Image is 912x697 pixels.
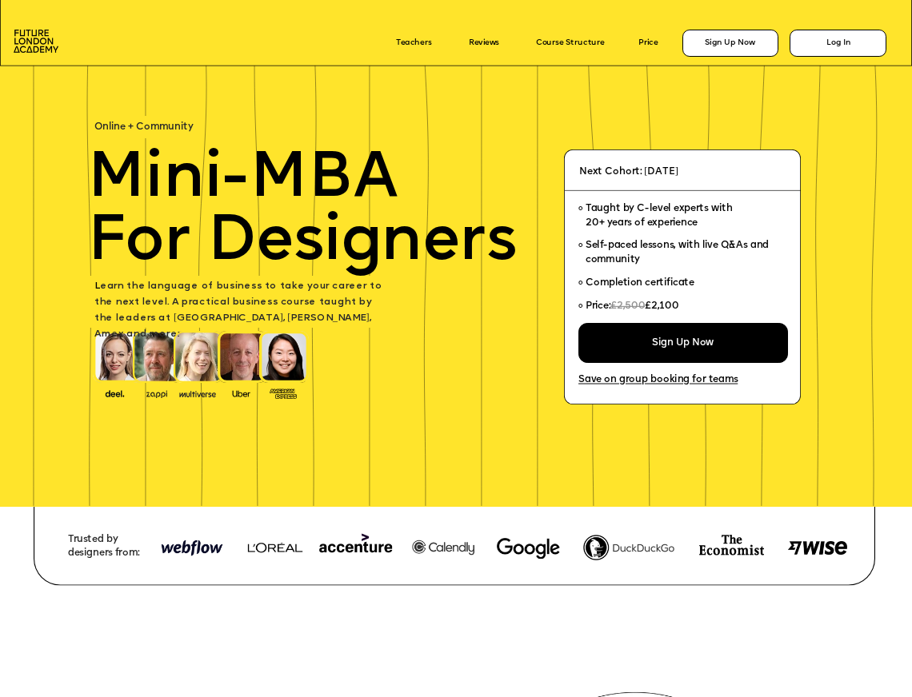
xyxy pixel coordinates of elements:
a: Teachers [396,38,432,47]
img: image-948b81d4-ecfd-4a21-a3e0-8573ccdefa42.png [155,528,229,569]
img: image-b7d05013-d886-4065-8d38-3eca2af40620.png [176,387,218,398]
img: image-99cff0b2-a396-4aab-8550-cf4071da2cb9.png [223,388,259,397]
img: image-780dffe3-2af1-445f-9bcc-6343d0dbf7fb.webp [497,538,560,559]
img: image-b2f1584c-cbf7-4a77-bbe0-f56ae6ee31f2.png [139,388,175,397]
img: image-fef0788b-2262-40a7-a71a-936c95dc9fdc.png [583,535,674,560]
span: Trusted by designers from: [68,535,139,558]
a: Course Structure [536,38,605,47]
span: Price: [585,302,610,312]
img: image-aac980e9-41de-4c2d-a048-f29dd30a0068.png [14,30,59,53]
span: L [94,282,100,292]
a: Save on group booking for teams [578,376,738,386]
a: Price [638,38,658,47]
span: Completion certificate [585,279,694,289]
a: Reviews [469,38,499,47]
span: Self-paced lessons, with live Q&As and community [585,241,771,265]
img: image-8d571a77-038a-4425-b27a-5310df5a295c.png [788,541,846,555]
span: Next Cohort: [DATE] [579,168,678,177]
span: Taught by C-level experts with 20+ years of experience [585,204,732,228]
span: Mini-MBA [87,149,398,212]
span: £2,500 [610,302,645,312]
span: Online + Community [94,123,194,133]
span: £2,100 [645,302,678,312]
img: image-948b81d4-ecfd-4a21-a3e0-8573ccdefa42.png [233,527,480,570]
span: For Designers [87,212,517,275]
img: image-388f4489-9820-4c53-9b08-f7df0b8d4ae2.png [97,387,133,398]
span: earn the language of business to take your career to the next level. A practical business course ... [94,282,385,340]
img: image-93eab660-639c-4de6-957c-4ae039a0235a.png [266,386,302,400]
img: image-74e81e4e-c3ca-4fbf-b275-59ce4ac8e97d.png [699,535,764,556]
